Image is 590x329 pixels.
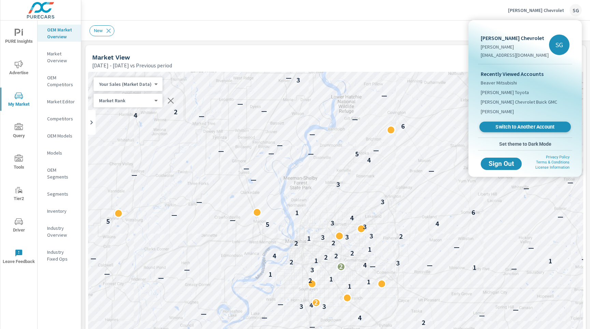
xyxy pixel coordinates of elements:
button: Set theme to Dark Mode [478,138,572,150]
span: [PERSON_NAME] Chevrolet Buick GMC [481,98,557,105]
div: SG [549,35,570,55]
a: Privacy Policy [546,155,570,159]
p: Recently Viewed Accounts [481,70,570,78]
button: Sign Out [481,158,522,170]
a: Terms & Conditions [536,160,570,164]
span: [PERSON_NAME] Toyota [481,89,529,96]
a: Switch to Another Account [479,122,571,132]
span: Set theme to Dark Mode [481,141,570,147]
p: [EMAIL_ADDRESS][DOMAIN_NAME] [481,52,549,58]
p: [PERSON_NAME] Chevrolet [481,34,549,42]
p: [PERSON_NAME] [481,43,549,50]
span: [PERSON_NAME] [481,108,514,115]
a: License Information [535,165,570,170]
span: Switch to Another Account [483,124,567,130]
span: Sign Out [486,161,516,167]
span: Beaver Mitsubishi [481,79,517,86]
